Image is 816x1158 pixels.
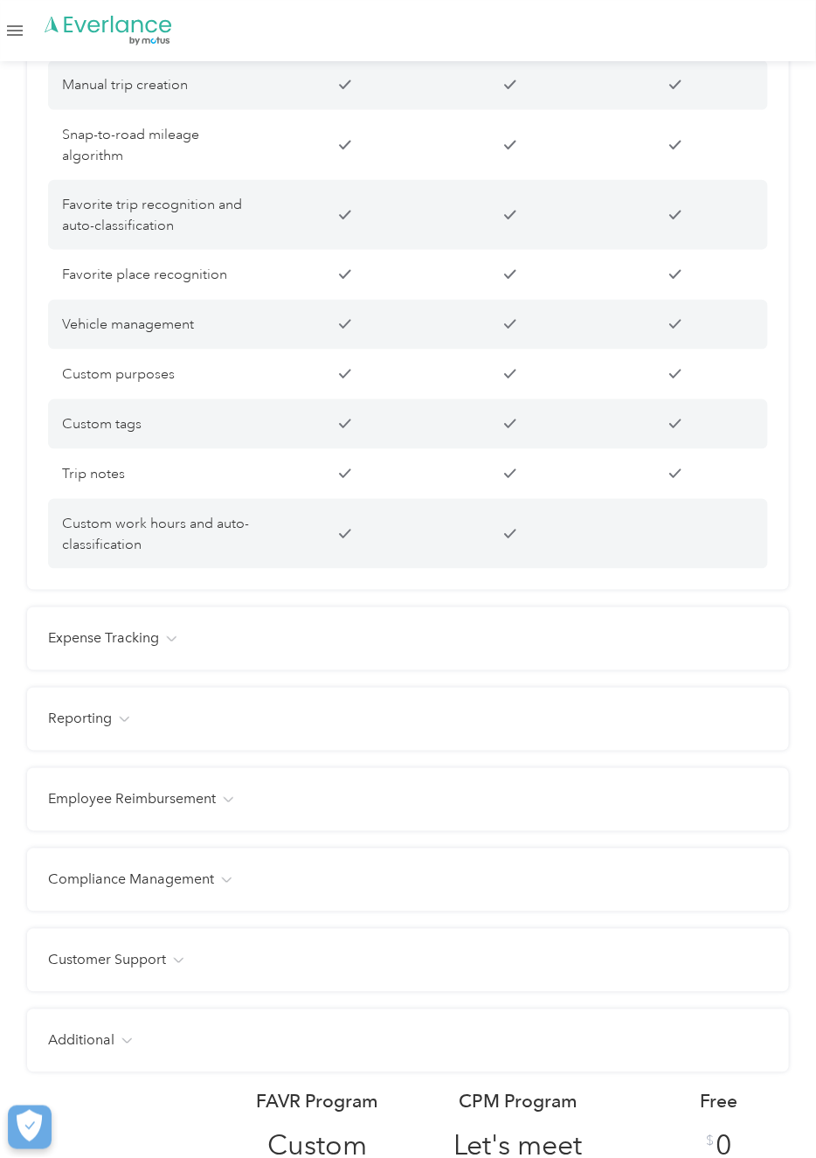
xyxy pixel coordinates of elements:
[706,1133,714,1150] div: $
[43,14,174,47] a: Go to homepage
[701,1090,738,1114] div: Free
[459,1090,577,1114] div: CPM Program
[62,364,258,385] p: Custom purposes
[48,789,216,810] h4: Employee Reimbursement
[62,264,258,286] p: Favorite place recognition
[301,230,415,266] input: Submit
[48,870,214,891] h4: Compliance Management
[256,1090,378,1114] div: FAVR Program
[301,158,415,194] input: Submit
[62,413,258,435] p: Custom tags
[62,314,258,336] p: Vehicle management
[48,709,112,730] h4: Reporting
[62,194,258,236] p: Favorite trip recognition and auto-classification
[62,74,258,96] p: Manual trip creation
[48,1030,114,1051] h4: Additional
[62,463,258,485] p: Trip notes
[62,124,258,166] p: Snap-to-road mileage algorithm
[62,513,258,555] p: Custom work hours and auto-classification
[8,1106,52,1149] button: Cookies Settings
[48,950,166,971] h4: Customer Support
[48,628,159,649] h4: Expense Tracking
